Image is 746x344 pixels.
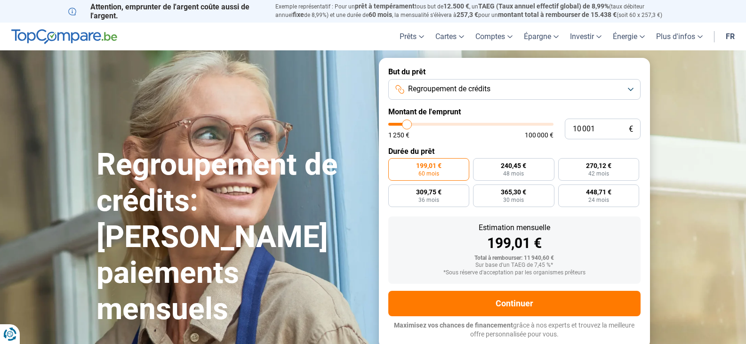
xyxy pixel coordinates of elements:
img: TopCompare [11,29,117,44]
span: 1 250 € [388,132,409,138]
button: Continuer [388,291,641,316]
span: 30 mois [503,197,524,203]
span: 24 mois [588,197,609,203]
span: 199,01 € [416,162,441,169]
span: 270,12 € [586,162,611,169]
div: Estimation mensuelle [396,224,633,232]
span: 60 mois [418,171,439,176]
span: 448,71 € [586,189,611,195]
span: 365,30 € [501,189,526,195]
span: 100 000 € [525,132,553,138]
a: Cartes [430,23,470,50]
span: 48 mois [503,171,524,176]
h1: Regroupement de crédits: [PERSON_NAME] paiements mensuels [96,147,368,328]
span: fixe [293,11,304,18]
span: 240,45 € [501,162,526,169]
span: 36 mois [418,197,439,203]
a: fr [720,23,740,50]
p: Attention, emprunter de l'argent coûte aussi de l'argent. [68,2,264,20]
div: Total à rembourser: 11 940,60 € [396,255,633,262]
span: Regroupement de crédits [408,84,490,94]
div: 199,01 € [396,236,633,250]
p: Exemple représentatif : Pour un tous but de , un (taux débiteur annuel de 8,99%) et une durée de ... [275,2,678,19]
span: 12.500 € [443,2,469,10]
div: Sur base d'un TAEG de 7,45 %* [396,262,633,269]
a: Plus d'infos [650,23,708,50]
a: Épargne [518,23,564,50]
span: Maximisez vos chances de financement [394,321,513,329]
div: *Sous réserve d'acceptation par les organismes prêteurs [396,270,633,276]
a: Prêts [394,23,430,50]
label: But du prêt [388,67,641,76]
span: TAEG (Taux annuel effectif global) de 8,99% [478,2,609,10]
span: 309,75 € [416,189,441,195]
span: 257,3 € [457,11,478,18]
label: Montant de l'emprunt [388,107,641,116]
span: montant total à rembourser de 15.438 € [498,11,617,18]
span: prêt à tempérament [355,2,415,10]
span: € [629,125,633,133]
span: 60 mois [369,11,392,18]
a: Investir [564,23,607,50]
a: Énergie [607,23,650,50]
button: Regroupement de crédits [388,79,641,100]
span: 42 mois [588,171,609,176]
p: grâce à nos experts et trouvez la meilleure offre personnalisée pour vous. [388,321,641,339]
a: Comptes [470,23,518,50]
label: Durée du prêt [388,147,641,156]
